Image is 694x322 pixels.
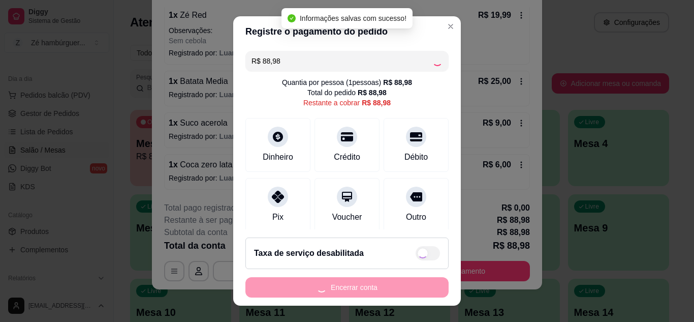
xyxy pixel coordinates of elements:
div: Dinheiro [263,151,293,163]
div: Loading [432,56,443,66]
div: Total do pedido [307,87,387,98]
div: R$ 88,98 [362,98,391,108]
div: Restante a cobrar [303,98,391,108]
div: R$ 88,98 [383,77,412,87]
button: Close [443,18,459,35]
div: Pix [272,211,283,223]
input: Ex.: hambúrguer de cordeiro [251,51,432,71]
div: Quantia por pessoa ( 1 pessoas) [282,77,412,87]
h2: Taxa de serviço desabilitada [254,247,364,259]
div: Crédito [334,151,360,163]
div: Débito [404,151,428,163]
span: Informações salvas com sucesso! [300,14,406,22]
div: Outro [406,211,426,223]
div: R$ 88,98 [358,87,387,98]
span: check-circle [288,14,296,22]
header: Registre o pagamento do pedido [233,16,461,47]
div: Voucher [332,211,362,223]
